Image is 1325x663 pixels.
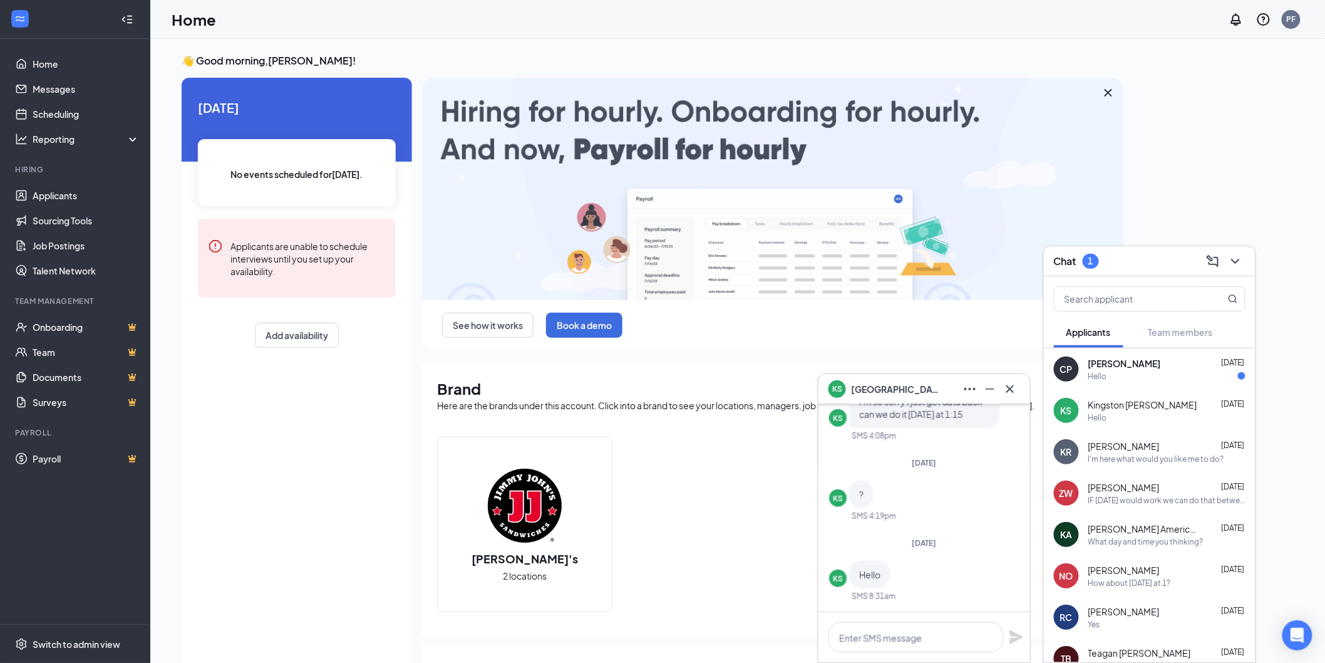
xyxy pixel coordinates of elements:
span: [DATE] [1222,606,1245,615]
span: [DATE] [1222,441,1245,450]
span: [DATE] [1222,523,1245,533]
span: Hello [859,569,880,580]
svg: QuestionInfo [1256,12,1271,27]
span: 2 locations [503,569,547,583]
div: How about [DATE] at 1? [1088,578,1171,588]
span: [DATE] [1222,358,1245,367]
span: Applicants [1066,326,1111,338]
span: [GEOGRAPHIC_DATA] [PERSON_NAME] [851,382,939,396]
span: [DATE] [1222,647,1245,657]
div: What day and time you thinking? [1088,536,1204,547]
a: Talent Network [33,258,140,283]
h3: 👋 Good morning, [PERSON_NAME] ! [182,54,1123,68]
div: PF [1287,14,1296,24]
div: KS [1061,404,1072,417]
svg: Settings [15,638,28,650]
div: CP [1060,363,1073,375]
h2: [PERSON_NAME]'s [459,551,590,566]
div: KR [1061,446,1072,458]
div: Open Intercom Messenger [1282,620,1312,650]
span: [PERSON_NAME] [1088,357,1161,370]
h1: Brand [437,378,1108,399]
a: DocumentsCrown [33,365,140,390]
svg: Plane [1009,630,1024,645]
div: SMS 4:19pm [852,511,896,521]
div: KS [833,493,843,504]
svg: WorkstreamLogo [14,13,26,25]
span: Teagan [PERSON_NAME] [1088,647,1191,659]
svg: Cross [1003,382,1018,397]
div: SMS 8:31am [852,591,895,602]
a: Messages [33,76,140,102]
button: Book a demo [546,313,622,338]
svg: ChevronDown [1228,254,1243,269]
span: [DATE] [1222,482,1245,491]
div: KS [833,573,843,584]
span: [DATE] [912,538,937,548]
a: OnboardingCrown [33,315,140,340]
svg: MagnifyingGlass [1228,294,1238,304]
svg: Ellipses [962,382,977,397]
button: Cross [1000,379,1020,399]
div: Switch to admin view [33,638,120,650]
input: Search applicant [1054,287,1203,311]
div: Here are the brands under this account. Click into a brand to see your locations, managers, job p... [437,399,1108,412]
a: Scheduling [33,102,140,127]
svg: Minimize [982,382,998,397]
button: Add availability [255,323,339,348]
button: See how it works [442,313,534,338]
span: [DATE] [1222,399,1245,409]
button: Minimize [980,379,1000,399]
span: [DATE] [1222,565,1245,574]
div: Hello [1088,412,1107,423]
div: NO [1059,570,1073,582]
button: ComposeMessage [1203,251,1223,271]
a: Sourcing Tools [33,208,140,233]
svg: Collapse [121,13,133,26]
div: IF [DATE] would work we can do that between 1 and three otherwise lets plan [DATE] at 1:30 [1088,495,1245,506]
div: ZW [1059,487,1073,499]
svg: Error [208,239,223,254]
a: Home [33,51,140,76]
div: KA [1061,528,1073,541]
div: Team Management [15,296,137,306]
svg: Cross [1101,85,1116,100]
span: [PERSON_NAME] [1088,481,1160,494]
span: Kingston [PERSON_NAME] [1088,399,1197,411]
svg: Analysis [15,133,28,145]
a: PayrollCrown [33,446,140,471]
span: [DATE] [198,98,396,117]
img: payroll-large.gif [422,78,1123,300]
div: 1 [1088,256,1093,266]
div: Yes [1088,619,1100,630]
h3: Chat [1054,254,1076,268]
img: Jimmy John's [485,466,565,546]
div: RC [1060,611,1073,624]
a: Applicants [33,183,140,208]
svg: Notifications [1229,12,1244,27]
span: [PERSON_NAME] American Horse [1088,523,1201,535]
a: Job Postings [33,233,140,258]
div: Hiring [15,164,137,175]
div: Reporting [33,133,140,145]
div: Applicants are unable to schedule interviews until you set up your availability. [230,239,386,278]
span: No events scheduled for [DATE] . [231,167,363,181]
span: [DATE] [912,458,937,467]
span: [PERSON_NAME] [1088,605,1160,618]
span: Team members [1148,326,1213,338]
div: KS [833,413,843,424]
div: I'm here what would you like me to do? [1088,454,1224,464]
div: Hello [1088,371,1107,382]
span: ? [859,489,864,500]
span: [PERSON_NAME] [1088,440,1160,452]
a: SurveysCrown [33,390,140,415]
span: [PERSON_NAME] [1088,564,1160,577]
div: Payroll [15,427,137,438]
a: TeamCrown [33,340,140,365]
button: Ellipses [960,379,980,399]
h1: Home [172,9,216,30]
button: ChevronDown [1225,251,1245,271]
div: SMS 4:08pm [852,431,896,441]
svg: ComposeMessage [1205,254,1220,269]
